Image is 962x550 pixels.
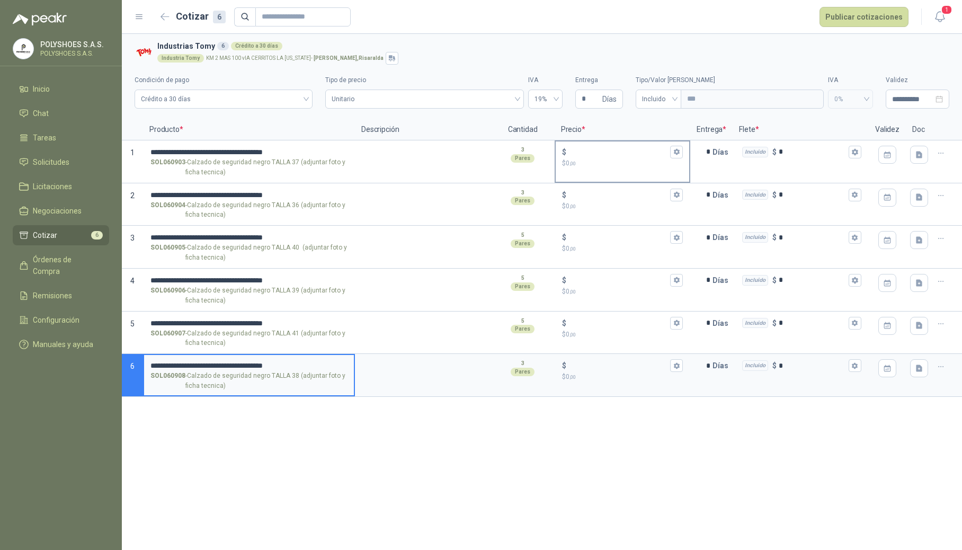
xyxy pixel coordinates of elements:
[849,231,861,244] button: Incluido $
[33,181,72,192] span: Licitaciones
[130,191,135,200] span: 2
[157,54,204,63] div: Industria Tomy
[521,317,524,325] p: 5
[535,91,556,107] span: 19%
[33,205,82,217] span: Negociaciones
[13,79,109,99] a: Inicio
[130,234,135,242] span: 3
[742,275,768,286] div: Incluido
[568,319,669,327] input: $$0,00
[314,55,384,61] strong: [PERSON_NAME] , Risaralda
[206,56,384,61] p: KM 2 MAS 100 vIA CERRITOS LA [US_STATE] -
[568,362,669,370] input: $$0,00
[150,157,185,178] strong: SOL060903
[562,244,683,254] p: $
[13,13,67,25] img: Logo peakr
[886,75,949,85] label: Validez
[849,189,861,201] button: Incluido $
[511,154,535,163] div: Pares
[636,75,824,85] label: Tipo/Valor [PERSON_NAME]
[33,229,57,241] span: Cotizar
[150,243,185,263] strong: SOL060905
[332,91,518,107] span: Unitario
[828,75,873,85] label: IVA
[150,320,348,327] input: SOL060907-Calzado de seguridad negro TALLA 41 (adjuntar foto y ficha tecnica)
[521,274,524,282] p: 5
[569,289,576,295] span: ,00
[40,50,106,57] p: POLYSHOES S.A.S.
[569,332,576,338] span: ,00
[33,254,99,277] span: Órdenes de Compra
[13,176,109,197] a: Licitaciones
[906,119,932,140] p: Doc
[150,277,348,285] input: SOL060906-Calzado de seguridad negro TALLA 39 (adjuntar foto y ficha tecnica)
[712,227,733,248] p: Días
[13,310,109,330] a: Configuración
[772,317,777,329] p: $
[130,362,135,370] span: 6
[941,5,952,15] span: 1
[150,243,348,263] p: - Calzado de seguridad negro TALLA 40 (adjuntar foto y ficha tecnica)
[141,91,306,107] span: Crédito a 30 días
[566,288,576,295] span: 0
[562,146,566,158] p: $
[150,286,348,306] p: - Calzado de seguridad negro TALLA 39 (adjuntar foto y ficha tecnica)
[566,373,576,380] span: 0
[930,7,949,26] button: 1
[569,161,576,166] span: ,00
[157,40,945,52] h3: Industrias Tomy
[562,158,683,168] p: $
[566,331,576,338] span: 0
[511,368,535,376] div: Pares
[568,234,669,242] input: $$0,00
[566,245,576,252] span: 0
[569,374,576,380] span: ,00
[670,146,683,158] button: $$0,00
[33,156,69,168] span: Solicitudes
[511,282,535,291] div: Pares
[562,189,566,201] p: $
[13,334,109,354] a: Manuales y ayuda
[742,147,768,157] div: Incluido
[642,91,675,107] span: Incluido
[779,148,847,156] input: Incluido $
[568,148,669,156] input: $$0,00
[150,371,185,391] strong: SOL060908
[150,200,185,220] strong: SOL060904
[13,201,109,221] a: Negociaciones
[13,286,109,306] a: Remisiones
[742,360,768,371] div: Incluido
[849,146,861,158] button: Incluido $
[231,42,282,50] div: Crédito a 30 días
[40,41,106,48] p: POLYSHOES S.A.S.
[568,191,669,199] input: $$0,00
[670,359,683,372] button: $$0,00
[566,159,576,167] span: 0
[849,274,861,287] button: Incluido $
[33,83,50,95] span: Inicio
[150,286,185,306] strong: SOL060906
[13,250,109,281] a: Órdenes de Compra
[33,314,79,326] span: Configuración
[143,119,355,140] p: Producto
[213,11,226,23] div: 6
[528,75,563,85] label: IVA
[33,108,49,119] span: Chat
[712,270,733,291] p: Días
[13,103,109,123] a: Chat
[712,355,733,376] p: Días
[569,203,576,209] span: ,00
[772,360,777,371] p: $
[13,152,109,172] a: Solicitudes
[150,329,185,349] strong: SOL060907
[13,225,109,245] a: Cotizar6
[135,75,313,85] label: Condición de pago
[511,325,535,333] div: Pares
[772,146,777,158] p: $
[325,75,524,85] label: Tipo de precio
[521,359,524,368] p: 3
[820,7,908,27] button: Publicar cotizaciones
[135,43,153,62] img: Company Logo
[13,128,109,148] a: Tareas
[575,75,623,85] label: Entrega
